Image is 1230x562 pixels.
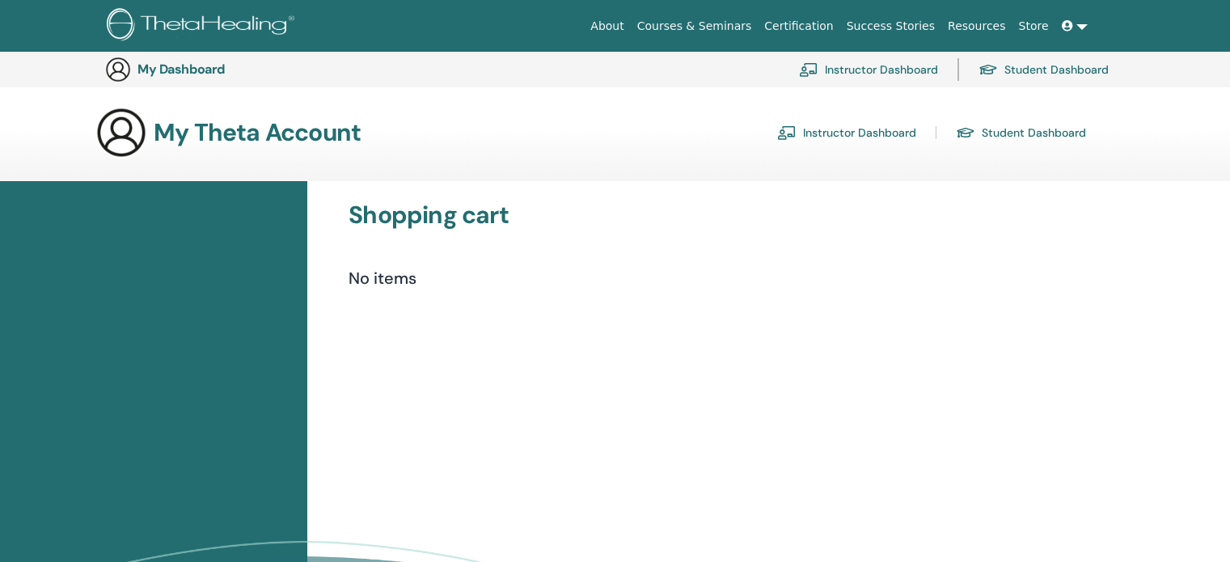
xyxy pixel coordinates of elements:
h3: My Theta Account [154,118,361,147]
a: Store [1012,11,1055,41]
h3: Shopping cart [349,201,1101,230]
a: About [584,11,630,41]
img: chalkboard-teacher.svg [777,125,797,140]
a: Student Dashboard [956,120,1086,146]
img: generic-user-icon.jpg [95,107,147,158]
img: generic-user-icon.jpg [105,57,131,82]
a: Certification [758,11,839,41]
img: chalkboard-teacher.svg [799,62,818,77]
a: Resources [941,11,1012,41]
a: Courses & Seminars [631,11,759,41]
img: logo.png [107,8,300,44]
a: Instructor Dashboard [799,52,938,87]
h4: No items [349,268,1101,288]
a: Student Dashboard [979,52,1109,87]
a: Success Stories [840,11,941,41]
a: Instructor Dashboard [777,120,916,146]
img: graduation-cap.svg [956,126,975,140]
h3: My Dashboard [137,61,299,77]
img: graduation-cap.svg [979,63,998,77]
